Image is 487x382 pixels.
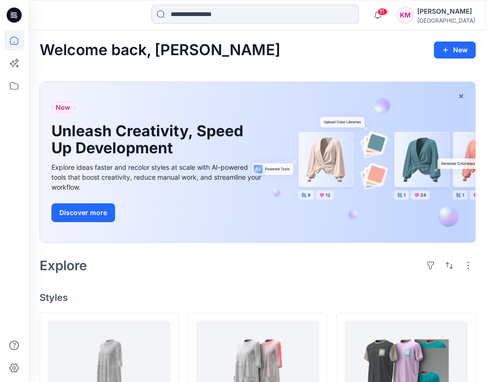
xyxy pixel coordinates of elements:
button: New [434,42,476,58]
h4: Styles [40,292,476,303]
h1: Unleash Creativity, Speed Up Development [51,123,249,157]
span: 11 [377,8,388,16]
div: [PERSON_NAME] [417,6,475,17]
button: Discover more [51,203,115,222]
a: Discover more [51,203,264,222]
div: KM [396,7,413,24]
div: [GEOGRAPHIC_DATA] [417,17,475,24]
div: Explore ideas faster and recolor styles at scale with AI-powered tools that boost creativity, red... [51,162,264,192]
h2: Explore [40,258,87,273]
span: New [56,102,70,113]
h2: Welcome back, [PERSON_NAME] [40,42,281,59]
